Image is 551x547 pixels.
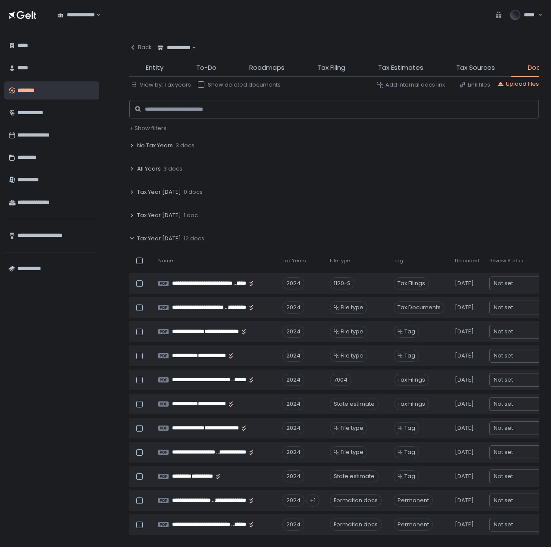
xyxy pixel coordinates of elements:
[394,494,433,507] span: Permanent
[494,520,513,529] span: Not set
[341,352,363,360] span: File type
[282,277,304,289] div: 2024
[282,350,304,362] div: 2024
[137,142,173,149] span: No Tax Years
[330,494,382,507] div: Formation docs
[330,519,382,531] div: Formation docs
[494,400,513,408] span: Not set
[184,235,204,242] span: 12 docs
[137,188,181,196] span: Tax Year [DATE]
[341,304,363,311] span: File type
[455,400,474,408] span: [DATE]
[129,124,166,132] span: + Show filters
[282,422,304,434] div: 2024
[282,519,304,531] div: 2024
[282,374,304,386] div: 2024
[341,424,363,432] span: File type
[455,304,474,311] span: [DATE]
[455,424,474,432] span: [DATE]
[494,351,513,360] span: Not set
[163,165,182,173] span: 3 docs
[494,424,513,432] span: Not set
[184,211,198,219] span: 1 doc
[330,277,354,289] div: 1120-S
[282,470,304,482] div: 2024
[282,446,304,458] div: 2024
[394,374,429,386] span: Tax Filings
[330,258,350,264] span: File type
[184,188,203,196] span: 0 docs
[494,303,513,312] span: Not set
[137,165,161,173] span: All Years
[131,81,191,89] button: View by: Tax years
[137,211,181,219] span: Tax Year [DATE]
[455,472,474,480] span: [DATE]
[249,63,285,73] span: Roadmaps
[394,277,429,289] span: Tax Filings
[317,63,345,73] span: Tax Filing
[175,142,194,149] span: 3 docs
[330,398,379,410] div: State estimate
[394,398,429,410] span: Tax Filings
[129,124,166,132] button: + Show filters
[455,521,474,528] span: [DATE]
[394,258,403,264] span: Tag
[378,63,423,73] span: Tax Estimates
[494,279,513,288] span: Not set
[137,235,181,242] span: Tax Year [DATE]
[455,280,474,287] span: [DATE]
[341,328,363,336] span: File type
[394,301,445,314] span: Tax Documents
[455,258,479,264] span: Uploaded
[330,470,379,482] div: State estimate
[489,258,523,264] span: Review Status
[282,258,306,264] span: Tax Years
[456,63,495,73] span: Tax Sources
[494,376,513,384] span: Not set
[146,63,163,73] span: Entity
[158,258,173,264] span: Name
[494,472,513,481] span: Not set
[494,448,513,457] span: Not set
[494,327,513,336] span: Not set
[377,81,445,89] button: Add internal docs link
[129,39,152,56] button: Back
[404,448,415,456] span: Tag
[459,81,490,89] button: Link files
[306,494,319,507] div: +1
[404,424,415,432] span: Tag
[455,376,474,384] span: [DATE]
[52,6,100,24] div: Search for option
[282,326,304,338] div: 2024
[394,519,433,531] span: Permanent
[404,472,415,480] span: Tag
[282,301,304,314] div: 2024
[282,398,304,410] div: 2024
[282,494,304,507] div: 2024
[404,328,415,336] span: Tag
[404,352,415,360] span: Tag
[455,352,474,360] span: [DATE]
[494,496,513,505] span: Not set
[196,63,216,73] span: To-Do
[341,448,363,456] span: File type
[455,497,474,504] span: [DATE]
[455,328,474,336] span: [DATE]
[330,374,351,386] div: 7004
[129,44,152,51] div: Back
[455,448,474,456] span: [DATE]
[152,39,196,57] div: Search for option
[497,80,539,88] button: Upload files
